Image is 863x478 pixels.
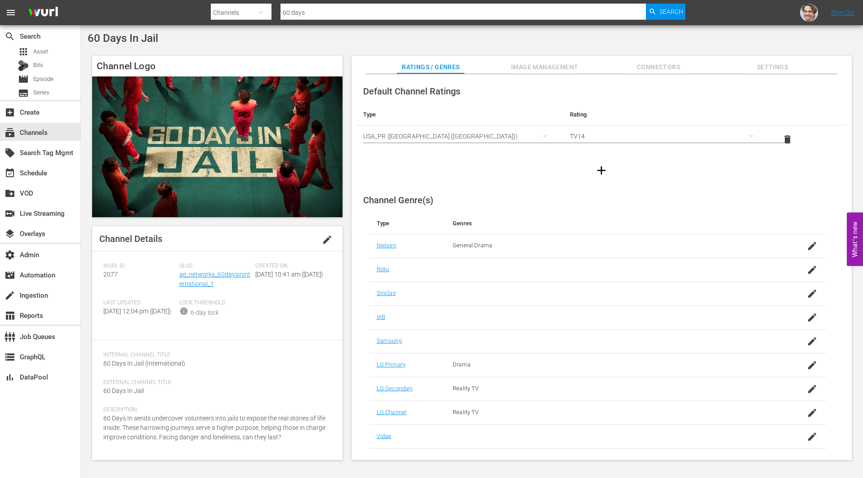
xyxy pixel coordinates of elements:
[103,360,185,367] span: 60 Days In Jail (International)
[831,9,854,16] a: Sign Out
[511,62,578,73] span: Image Management
[777,129,798,150] button: delete
[4,372,15,383] span: DataPool
[33,88,49,97] span: Series
[570,124,762,149] div: TV14
[363,195,433,205] span: Channel Genre(s)
[179,271,250,287] a: ae_networks_60daysininternational_1
[255,271,323,278] span: [DATE] 10:41 am ([DATE])
[4,208,15,219] span: Live Streaming
[18,60,29,71] div: Bits
[322,234,333,245] span: edit
[356,104,847,153] table: simple table
[103,308,171,315] span: [DATE] 12:04 pm ([DATE])
[4,250,15,260] span: Admin
[255,263,327,270] span: Created On:
[4,188,15,199] span: VOD
[18,88,29,98] span: Series
[18,74,29,85] span: Episode
[377,385,413,392] a: LG Secondary
[33,61,43,70] span: Bits
[191,308,219,317] div: 6-day lock
[4,107,15,118] span: Create
[782,134,793,145] span: delete
[179,263,251,270] span: Slug:
[103,271,118,278] span: 2077
[103,407,327,414] span: Description:
[33,75,53,84] span: Episode
[22,2,65,23] img: ans4CAIJ8jUAAAAAAAAAAAAAAAAAAAAAAAAgQb4GAAAAAAAAAAAAAAAAAAAAAAAAJMjXAAAAAAAAAAAAAAAAAAAAAAAAgAT5G...
[4,290,15,301] span: Ingestion
[377,337,402,344] a: Samsung
[800,4,818,22] img: photo.jpg
[33,47,48,56] span: Asset
[99,233,162,244] span: Channel Details
[369,213,445,234] th: Type
[4,168,15,179] span: Schedule
[377,313,385,320] a: IAB
[563,104,770,125] th: Rating
[103,415,325,441] span: 60 Days In sends undercover volunteers into jails to expose the real stories of life inside. Thes...
[103,299,175,307] span: Last Updated:
[377,242,396,249] a: Nielsen
[377,361,405,368] a: LG Primary
[4,270,15,281] span: Automation
[103,379,327,386] span: External Channel Title:
[4,310,15,321] span: Reports
[4,331,15,342] span: Job Queues
[377,409,406,415] a: LG Channel
[646,4,685,20] button: Search
[356,104,563,125] th: Type
[377,433,391,439] a: Vidaa
[179,299,251,307] span: Lock Threshold:
[316,229,338,250] button: edit
[18,46,29,57] span: Asset
[92,56,343,76] h4: Channel Logo
[847,212,863,266] button: Open Feedback Widget
[4,31,15,42] span: Search
[377,266,390,273] a: Roku
[103,387,144,394] span: 60 Days In Jail
[363,86,460,97] span: Default Channel Ratings
[4,147,15,158] span: Search Tag Mgmt
[5,7,16,18] span: menu
[738,62,806,73] span: Settings
[179,307,188,316] span: info
[625,62,692,73] span: Connectors
[445,213,775,234] th: Genres
[363,124,556,149] div: USA_PR ([GEOGRAPHIC_DATA] ([GEOGRAPHIC_DATA]))
[397,62,464,73] span: Ratings / Genres
[92,76,343,217] img: 60 Days In Jail
[103,263,175,270] span: Wurl ID:
[377,290,396,296] a: Sinclair
[4,127,15,138] span: Channels
[103,352,327,359] span: Internal Channel Title:
[4,228,15,239] span: Overlays
[659,4,683,20] span: Search
[4,352,15,362] span: GraphQL
[88,32,158,45] span: 60 Days In Jail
